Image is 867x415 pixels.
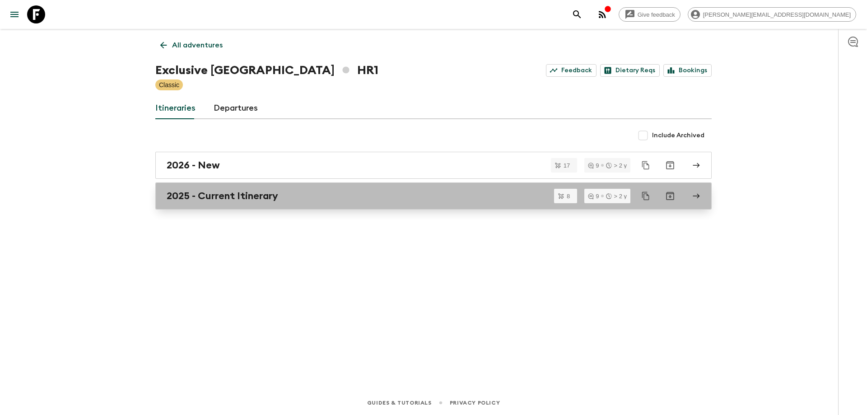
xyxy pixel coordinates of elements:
a: 2026 - New [155,152,712,179]
a: 2025 - Current Itinerary [155,182,712,210]
div: [PERSON_NAME][EMAIL_ADDRESS][DOMAIN_NAME] [688,7,856,22]
a: Privacy Policy [450,398,500,408]
span: 17 [558,163,575,168]
a: Departures [214,98,258,119]
span: Include Archived [652,131,704,140]
a: Itineraries [155,98,196,119]
p: Classic [159,80,179,89]
div: 9 [588,163,599,168]
h2: 2026 - New [167,159,220,171]
button: Archive [661,156,679,174]
a: Guides & Tutorials [367,398,432,408]
a: Dietary Reqs [600,64,660,77]
button: Archive [661,187,679,205]
button: search adventures [568,5,586,23]
button: Duplicate [638,157,654,173]
div: > 2 y [606,193,627,199]
a: Feedback [546,64,597,77]
button: Duplicate [638,188,654,204]
button: menu [5,5,23,23]
div: > 2 y [606,163,627,168]
span: 8 [561,193,575,199]
a: Bookings [663,64,712,77]
h1: Exclusive [GEOGRAPHIC_DATA] HR1 [155,61,378,79]
a: All adventures [155,36,228,54]
h2: 2025 - Current Itinerary [167,190,278,202]
div: 9 [588,193,599,199]
span: Give feedback [633,11,680,18]
span: [PERSON_NAME][EMAIL_ADDRESS][DOMAIN_NAME] [698,11,856,18]
a: Give feedback [619,7,681,22]
p: All adventures [172,40,223,51]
